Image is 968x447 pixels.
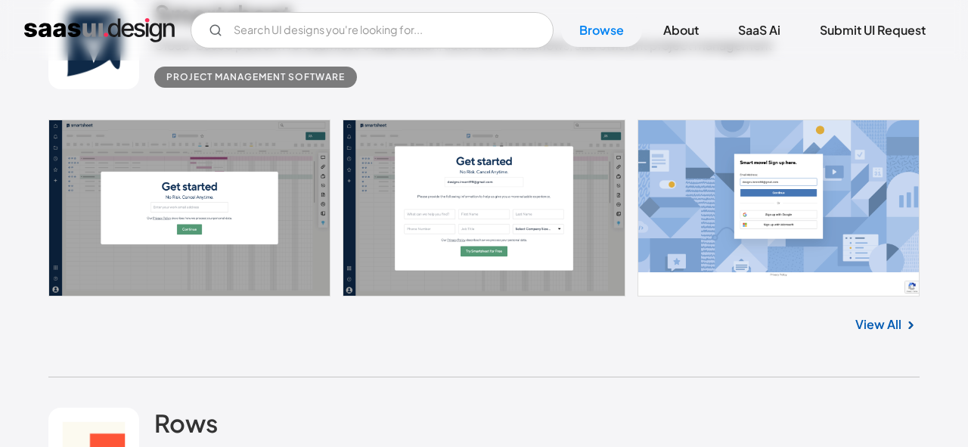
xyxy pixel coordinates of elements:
[802,14,944,47] a: Submit UI Request
[154,408,218,438] h2: Rows
[24,18,175,42] a: home
[191,12,554,48] input: Search UI designs you're looking for...
[720,14,799,47] a: SaaS Ai
[166,68,345,86] div: Project Management Software
[561,14,642,47] a: Browse
[154,408,218,445] a: Rows
[191,12,554,48] form: Email Form
[855,315,901,334] a: View All
[645,14,717,47] a: About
